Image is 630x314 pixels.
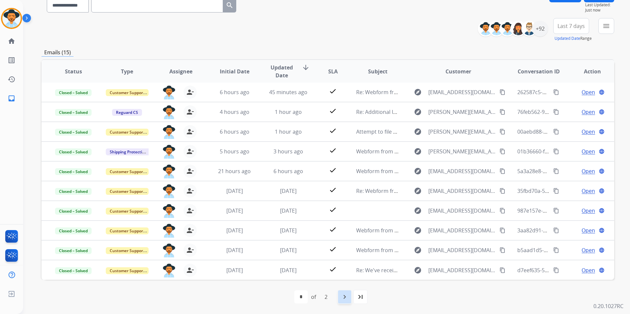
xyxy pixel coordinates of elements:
[582,167,595,175] span: Open
[428,207,496,215] span: [EMAIL_ADDRESS][DOMAIN_NAME]
[8,56,15,64] mat-icon: list_alt
[500,227,505,233] mat-icon: content_copy
[414,108,422,116] mat-icon: explore
[280,247,297,254] span: [DATE]
[553,89,559,95] mat-icon: content_copy
[112,109,142,116] span: Reguard CS
[428,266,496,274] span: [EMAIL_ADDRESS][DOMAIN_NAME]
[414,147,422,155] mat-icon: explore
[162,224,176,238] img: agent-avatar
[106,148,151,155] span: Shipping Protection
[186,128,194,136] mat-icon: person_remove
[599,109,605,115] mat-icon: language
[414,187,422,195] mat-icon: explore
[162,244,176,257] img: agent-avatar
[414,266,422,274] mat-icon: explore
[55,148,92,155] span: Closed – Solved
[8,75,15,83] mat-icon: history
[226,267,243,274] span: [DATE]
[428,147,496,155] span: [PERSON_NAME][EMAIL_ADDRESS][PERSON_NAME][DOMAIN_NAME]
[599,148,605,154] mat-icon: language
[599,129,605,135] mat-icon: language
[329,107,337,115] mat-icon: check
[329,245,337,253] mat-icon: check
[226,207,243,214] span: [DATE]
[226,187,243,195] span: [DATE]
[356,89,514,96] span: Re: Webform from [EMAIL_ADDRESS][DOMAIN_NAME] on [DATE]
[220,148,249,155] span: 5 hours ago
[517,207,618,214] span: 987e157e-5d05-4d9c-84f6-930498da202b
[162,184,176,198] img: agent-avatar
[558,25,585,27] span: Last 7 days
[329,166,337,174] mat-icon: check
[414,88,422,96] mat-icon: explore
[65,67,82,75] span: Status
[329,186,337,194] mat-icon: check
[553,148,559,154] mat-icon: content_copy
[356,128,458,135] span: Attempt to file a claim or talk to a person
[356,247,505,254] span: Webform from [EMAIL_ADDRESS][DOMAIN_NAME] on [DATE]
[517,148,612,155] span: 01b36660-fc0e-49fc-91f5-b8fc28e79edf
[106,227,149,234] span: Customer Support
[328,67,338,75] span: SLA
[517,168,617,175] span: 5a3a28e8-dd41-4a29-a1af-ab8284b2fe30
[162,86,176,99] img: agent-avatar
[553,109,559,115] mat-icon: content_copy
[220,128,249,135] span: 6 hours ago
[553,208,559,214] mat-icon: content_copy
[553,227,559,233] mat-icon: content_copy
[428,128,496,136] span: [PERSON_NAME][EMAIL_ADDRESS][DOMAIN_NAME]
[273,168,303,175] span: 6 hours ago
[428,246,496,254] span: [EMAIL_ADDRESS][DOMAIN_NAME]
[428,187,496,195] span: [EMAIL_ADDRESS][DOMAIN_NAME]
[356,148,587,155] span: Webform from [PERSON_NAME][EMAIL_ADDRESS][PERSON_NAME][DOMAIN_NAME] on [DATE]
[599,188,605,194] mat-icon: language
[186,226,194,234] mat-icon: person_remove
[356,227,505,234] span: Webform from [EMAIL_ADDRESS][DOMAIN_NAME] on [DATE]
[8,94,15,102] mat-icon: inbox
[368,67,387,75] span: Subject
[8,37,15,45] mat-icon: home
[582,108,595,116] span: Open
[329,127,337,135] mat-icon: check
[445,67,471,75] span: Customer
[582,246,595,254] span: Open
[553,129,559,135] mat-icon: content_copy
[582,147,595,155] span: Open
[55,267,92,274] span: Closed – Solved
[517,128,618,135] span: 00aebd88-4587-4ab4-a279-914a72a79f98
[553,267,559,273] mat-icon: content_copy
[186,266,194,274] mat-icon: person_remove
[414,167,422,175] mat-icon: explore
[162,105,176,119] img: agent-avatar
[226,1,234,9] mat-icon: search
[553,247,559,253] mat-icon: content_copy
[319,290,333,303] div: 2
[55,168,92,175] span: Closed – Solved
[599,247,605,253] mat-icon: language
[169,67,192,75] span: Assignee
[186,246,194,254] mat-icon: person_remove
[500,267,505,273] mat-icon: content_copy
[414,207,422,215] mat-icon: explore
[428,88,496,96] span: [EMAIL_ADDRESS][DOMAIN_NAME]
[518,67,560,75] span: Conversation ID
[585,8,614,13] span: Just now
[553,18,589,34] button: Last 7 days
[555,36,592,41] span: Range
[428,167,496,175] span: [EMAIL_ADDRESS][DOMAIN_NAME]
[428,226,496,234] span: [EMAIL_ADDRESS][DOMAIN_NAME]
[55,129,92,136] span: Closed – Solved
[106,208,149,215] span: Customer Support
[599,89,605,95] mat-icon: language
[55,89,92,96] span: Closed – Solved
[106,267,149,274] span: Customer Support
[55,188,92,195] span: Closed – Solved
[500,148,505,154] mat-icon: content_copy
[226,227,243,234] span: [DATE]
[553,188,559,194] mat-icon: content_copy
[599,227,605,233] mat-icon: language
[186,167,194,175] mat-icon: person_remove
[162,125,176,139] img: agent-avatar
[55,247,92,254] span: Closed – Solved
